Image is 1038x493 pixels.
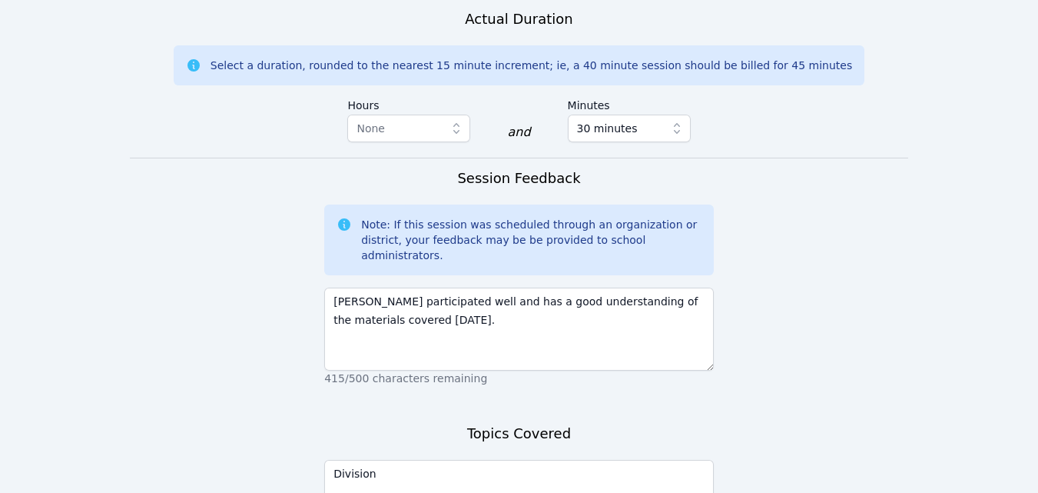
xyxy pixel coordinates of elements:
button: 30 minutes [568,115,691,142]
span: None [357,122,385,135]
h3: Session Feedback [457,168,580,189]
div: and [507,123,530,142]
textarea: [PERSON_NAME] participated well and has a good understanding of the materials covered [DATE]. [324,288,714,371]
div: Note: If this session was scheduled through an organization or district, your feedback may be be ... [361,217,701,263]
h3: Actual Duration [465,8,572,30]
h3: Topics Covered [467,423,571,445]
label: Minutes [568,92,691,115]
label: Hours [347,92,470,115]
span: 30 minutes [577,119,638,138]
button: None [347,115,470,142]
p: 415/500 characters remaining [324,371,714,386]
div: Select a duration, rounded to the nearest 15 minute increment; ie, a 40 minute session should be ... [211,58,852,73]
